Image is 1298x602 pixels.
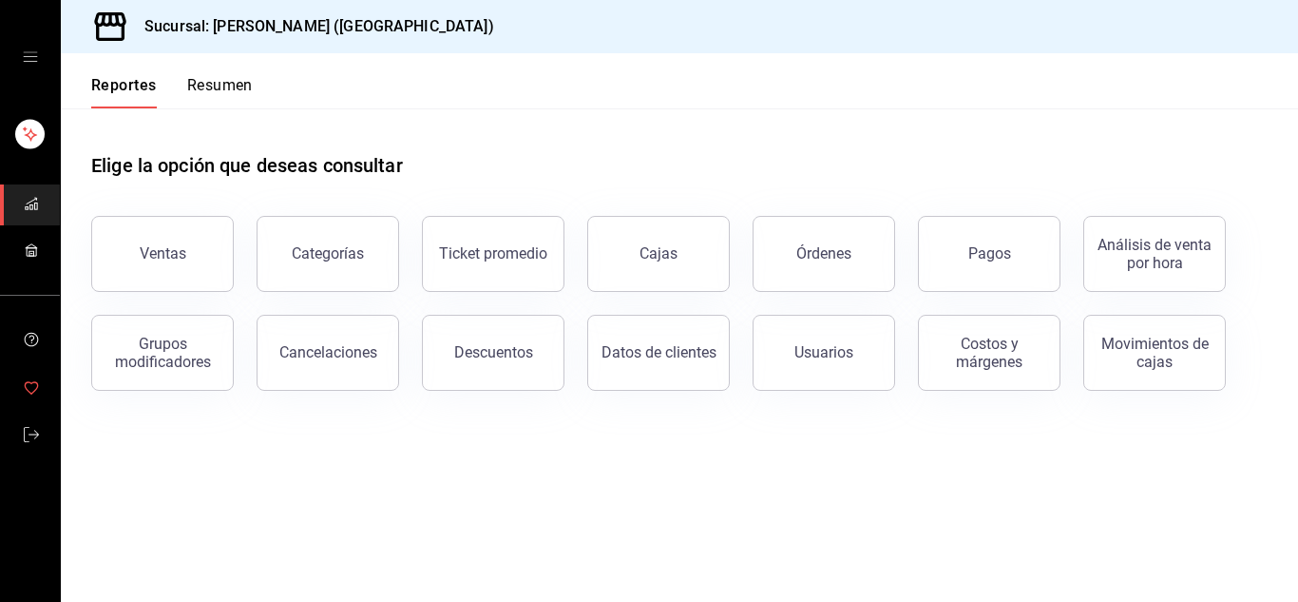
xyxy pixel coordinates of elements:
div: Cajas [639,243,678,265]
h3: Sucursal: [PERSON_NAME] ([GEOGRAPHIC_DATA]) [129,15,494,38]
button: Costos y márgenes [918,315,1060,391]
a: Cajas [587,216,730,292]
button: Categorías [257,216,399,292]
button: Ticket promedio [422,216,564,292]
div: Movimientos de cajas [1096,335,1213,371]
h1: Elige la opción que deseas consultar [91,151,403,180]
div: Datos de clientes [601,343,716,361]
div: Ventas [140,244,186,262]
button: Usuarios [753,315,895,391]
div: Cancelaciones [279,343,377,361]
button: Análisis de venta por hora [1083,216,1226,292]
button: Órdenes [753,216,895,292]
button: open drawer [23,49,38,65]
button: Ventas [91,216,234,292]
button: Grupos modificadores [91,315,234,391]
button: Cancelaciones [257,315,399,391]
div: Grupos modificadores [104,335,221,371]
div: Ticket promedio [439,244,547,262]
div: Pagos [968,244,1011,262]
button: Descuentos [422,315,564,391]
button: Movimientos de cajas [1083,315,1226,391]
div: navigation tabs [91,76,253,108]
div: Usuarios [794,343,853,361]
div: Categorías [292,244,364,262]
button: Reportes [91,76,157,108]
button: Datos de clientes [587,315,730,391]
div: Análisis de venta por hora [1096,236,1213,272]
div: Órdenes [796,244,851,262]
div: Descuentos [454,343,533,361]
button: Pagos [918,216,1060,292]
div: Costos y márgenes [930,335,1048,371]
button: Resumen [187,76,253,108]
